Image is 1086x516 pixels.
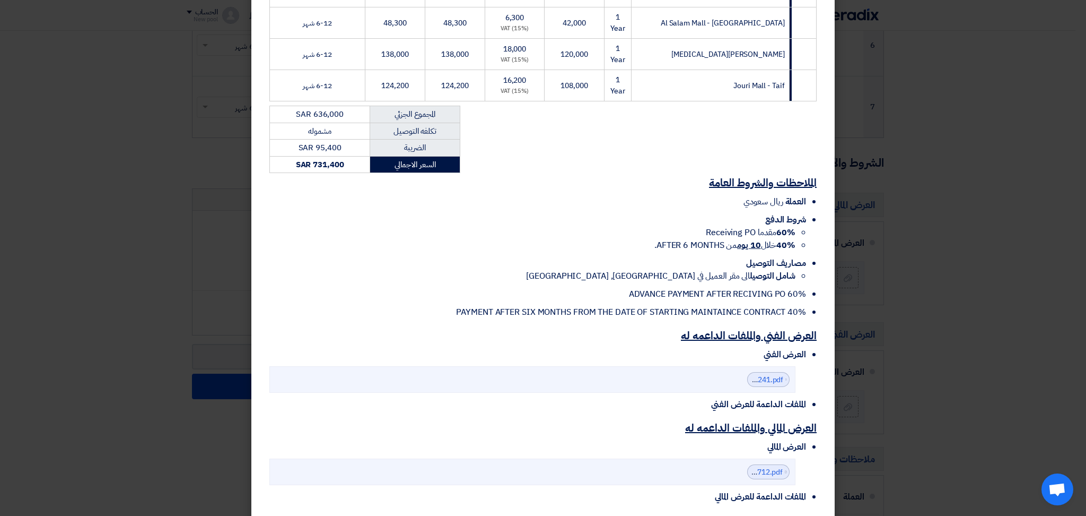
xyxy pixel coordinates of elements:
[381,49,408,60] span: 138,000
[370,106,460,123] td: المجموع الجزئي
[711,398,806,411] span: الملفات الداعمة للعرض الفني
[610,74,625,97] span: 1 Year
[737,239,760,252] u: 10 يوم
[308,125,331,137] span: مشموله
[746,257,806,270] span: مصاريف التوصيل
[270,106,370,123] td: SAR 636,000
[560,49,588,60] span: 120,000
[709,175,817,191] u: الملاحظات والشروط العامة
[563,18,585,29] span: 42,000
[503,44,526,55] span: 18,000
[767,441,806,453] span: العرض المالي
[503,75,526,86] span: 16,200
[370,156,460,173] td: السعر الاجمالي
[489,24,540,33] div: (15%) VAT
[303,49,331,60] span: 6-12 شهر
[743,195,783,208] span: ريال سعودي
[383,18,406,29] span: 48,300
[765,213,806,226] span: شروط الدفع
[681,328,817,343] u: العرض الفني والملفات الداعمه له
[269,270,795,282] li: الى مقر العميل في [GEOGRAPHIC_DATA], [GEOGRAPHIC_DATA]
[560,80,588,91] span: 108,000
[505,12,524,23] span: 6,300
[671,49,784,60] span: [PERSON_NAME][MEDICAL_DATA]
[489,56,540,65] div: (15%) VAT
[654,239,795,252] span: خلال من AFTER 6 MONTHS.
[706,226,795,239] span: مقدما Receiving PO
[441,80,468,91] span: 124,200
[296,159,344,170] strong: SAR 731,400
[764,348,806,361] span: العرض الفني
[381,80,408,91] span: 124,200
[299,142,341,153] span: SAR 95,400
[776,226,795,239] strong: 60%
[269,306,806,319] li: 40% PAYMENT AFTER SIX MONTHS FROM THE DATE OF STARTING MAINTAINCE CONTRACT
[776,239,795,252] strong: 40%
[269,288,806,300] li: 60% ADVANCE PAYMENT AFTER RECIVING PO
[685,420,817,436] u: العرض المالي والملفات الداعمه له
[610,43,625,65] span: 1 Year
[750,270,795,282] strong: شامل التوصيل
[733,80,784,91] span: Jouri Mall - Taif
[303,18,331,29] span: 6-12 شهر
[370,123,460,140] td: تكلفه التوصيل
[303,80,331,91] span: 6-12 شهر
[489,87,540,96] div: (15%) VAT
[1041,474,1073,505] a: Ouvrir le chat
[443,18,466,29] span: 48,300
[785,195,806,208] span: العملة
[715,491,806,503] span: الملفات الداعمة للعرض المالي
[370,140,460,157] td: الضريبة
[441,49,468,60] span: 138,000
[610,12,625,34] span: 1 Year
[661,18,785,29] span: Al Salam Mall - [GEOGRAPHIC_DATA]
